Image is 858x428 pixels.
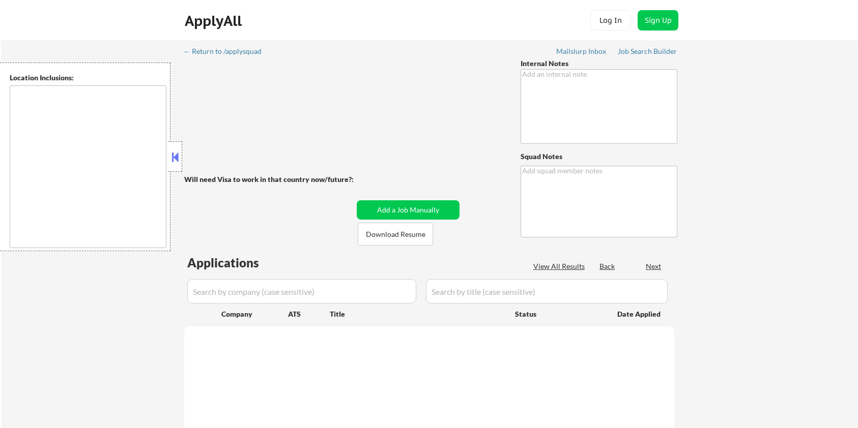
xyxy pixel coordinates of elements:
div: Date Applied [617,309,662,319]
div: Back [599,261,616,271]
button: Add a Job Manually [357,200,460,220]
input: Search by company (case sensitive) [187,279,416,303]
div: ApplyAll [185,12,245,29]
button: Sign Up [638,10,678,30]
div: Squad Notes [521,151,677,162]
div: Applications [187,257,288,269]
strong: Will need Visa to work in that country now/future?: [184,175,354,184]
div: Job Search Builder [618,48,677,55]
div: Status [515,304,603,323]
div: ATS [288,309,330,319]
a: ← Return to /applysquad [183,47,271,57]
div: Next [646,261,662,271]
button: Log In [590,10,631,30]
div: Title [330,309,505,319]
div: Mailslurp Inbox [556,48,607,55]
input: Search by title (case sensitive) [426,279,668,303]
div: View All Results [533,261,588,271]
div: Internal Notes [521,58,677,69]
div: ← Return to /applysquad [183,48,271,55]
div: Location Inclusions: [10,73,166,83]
div: Company [221,309,288,319]
button: Download Resume [358,223,433,246]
